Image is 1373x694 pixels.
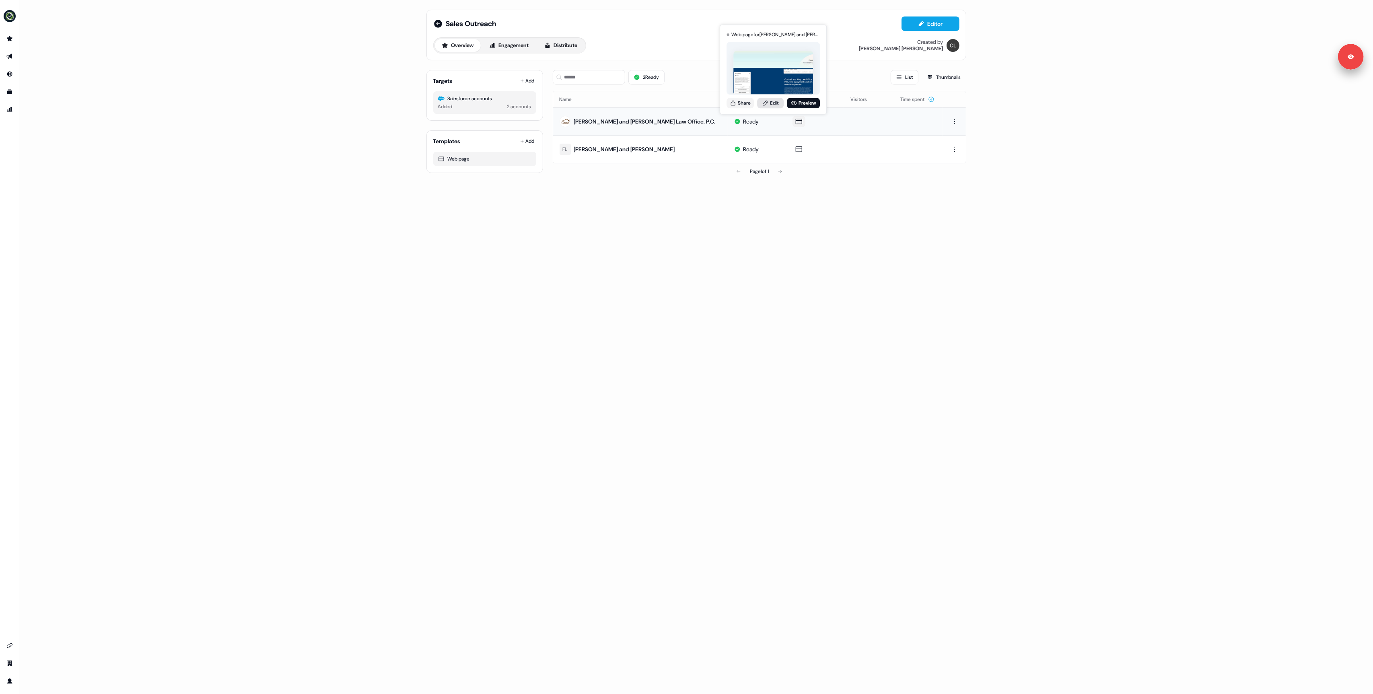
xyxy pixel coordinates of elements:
[574,117,716,126] div: [PERSON_NAME] and [PERSON_NAME] Law Office, P.C.
[727,98,754,108] button: Share
[3,32,16,45] a: Go to prospects
[519,136,536,147] button: Add
[750,167,769,175] div: Page 1 of 1
[507,103,531,111] div: 2 accounts
[3,85,16,98] a: Go to templates
[433,137,461,145] div: Templates
[918,39,943,45] div: Created by
[3,103,16,116] a: Go to attribution
[446,19,496,29] span: Sales Outreach
[902,16,959,31] button: Editor
[560,92,582,107] button: Name
[731,31,820,39] div: Web page for [PERSON_NAME] and [PERSON_NAME] Law Office, P.C.
[435,39,481,52] button: Overview
[438,155,531,163] div: Web page
[574,145,675,153] div: [PERSON_NAME] and [PERSON_NAME]
[3,657,16,670] a: Go to team
[891,70,918,84] button: List
[3,50,16,63] a: Go to outbound experience
[901,92,935,107] button: Time spent
[537,39,585,52] button: Distribute
[433,77,453,85] div: Targets
[859,45,943,52] div: [PERSON_NAME] [PERSON_NAME]
[3,639,16,652] a: Go to integrations
[519,75,536,86] button: Add
[850,92,877,107] button: Visitors
[438,95,531,103] div: Salesforce accounts
[3,675,16,688] a: Go to profile
[947,39,959,52] img: Charlie
[3,68,16,80] a: Go to Inbound
[482,39,536,52] button: Engagement
[743,145,759,153] div: Ready
[902,21,959,29] a: Editor
[628,70,665,84] button: 2Ready
[757,98,784,108] a: Edit
[743,117,759,126] div: Ready
[787,98,820,108] a: Preview
[563,145,568,153] div: FL
[438,103,453,111] div: Added
[922,70,966,84] button: Thumbnails
[733,51,813,95] img: asset preview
